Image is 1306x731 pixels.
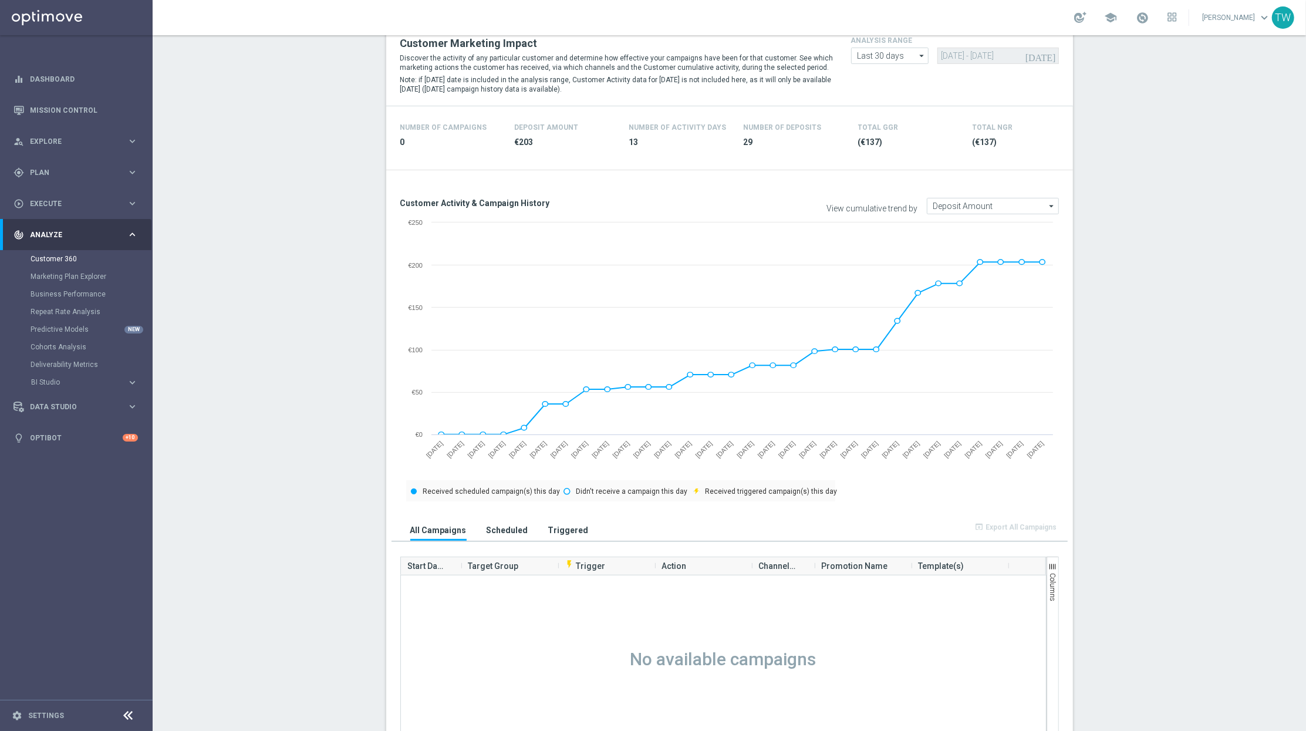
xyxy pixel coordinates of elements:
p: Discover the activity of any particular customer and determine how effective your campaigns have ... [400,53,833,72]
text: [DATE] [445,440,464,459]
text: [DATE] [714,440,734,459]
text: [DATE] [528,440,548,459]
button: equalizer Dashboard [13,75,139,84]
h4: Number of Deposits [744,123,822,132]
div: BI Studio [31,373,151,391]
input: analysis range [851,48,929,64]
div: Business Performance [31,285,151,303]
i: keyboard_arrow_right [127,229,138,240]
div: Repeat Rate Analysis [31,303,151,321]
span: Promotion Name [821,554,887,578]
div: +10 [123,434,138,442]
text: [DATE] [777,440,796,459]
a: Cohorts Analysis [31,342,122,352]
i: keyboard_arrow_right [127,167,138,178]
text: [DATE] [984,440,1003,459]
button: play_circle_outline Execute keyboard_arrow_right [13,199,139,208]
text: €150 [408,304,422,311]
button: Triggered [545,519,592,541]
text: [DATE] [798,440,817,459]
text: €0 [415,431,422,438]
text: [DATE] [943,440,962,459]
span: Explore [30,138,127,145]
h4: Deposit Amount [515,123,579,132]
div: Predictive Models [31,321,151,338]
i: arrow_drop_down [1047,198,1058,214]
div: Marketing Plan Explorer [31,268,151,285]
p: Note: if [DATE] date is included in the analysis range, Customer Activity data for [DATE] is not ... [400,75,833,94]
div: NEW [124,326,143,334]
text: [DATE] [424,440,444,459]
a: Marketing Plan Explorer [31,272,122,281]
div: Execute [14,198,127,209]
text: [DATE] [922,440,941,459]
span: €203 [515,137,615,148]
span: BI Studio [31,379,115,386]
a: Repeat Rate Analysis [31,307,122,316]
span: Execute [30,200,127,207]
text: Received scheduled campaign(s) this day [423,487,560,496]
span: Columns [1048,573,1057,601]
h4: Number of Activity Days [629,123,727,132]
h3: Triggered [548,525,589,535]
button: BI Studio keyboard_arrow_right [31,378,139,387]
span: school [1104,11,1117,24]
text: [DATE] [1025,440,1045,459]
button: Mission Control [13,106,139,115]
text: [DATE] [839,440,858,459]
span: Start Date [408,554,445,578]
h3: All Campaigns [410,525,467,535]
text: [DATE] [859,440,879,459]
div: Mission Control [14,95,138,126]
div: Explore [14,136,127,147]
span: Action [662,554,686,578]
span: Plan [30,169,127,176]
div: track_changes Analyze keyboard_arrow_right [13,230,139,240]
a: Predictive Models [31,325,122,334]
text: Received triggered campaign(s) this day [705,487,837,496]
span: Channel(s) [758,554,798,578]
i: keyboard_arrow_right [127,401,138,412]
button: Data Studio keyboard_arrow_right [13,402,139,412]
text: €200 [408,262,422,269]
i: settings [12,710,22,721]
h3: Scheduled [487,525,528,535]
span: 29 [744,137,844,148]
a: Dashboard [30,63,138,95]
text: [DATE] [880,440,900,459]
i: arrow_drop_down [916,48,928,63]
div: Analyze [14,230,127,240]
div: Dashboard [14,63,138,95]
text: [DATE] [652,440,671,459]
span: keyboard_arrow_down [1258,11,1271,24]
a: Optibot [30,422,123,453]
text: [DATE] [611,440,630,459]
button: gps_fixed Plan keyboard_arrow_right [13,168,139,177]
div: Deliverability Metrics [31,356,151,373]
text: €50 [411,389,422,396]
i: person_search [14,136,24,147]
text: [DATE] [756,440,775,459]
text: €100 [408,346,422,353]
text: [DATE] [673,440,693,459]
button: lightbulb Optibot +10 [13,433,139,443]
div: Optibot [14,422,138,453]
span: Target Group [468,554,518,578]
i: keyboard_arrow_right [127,198,138,209]
a: Settings [28,712,64,719]
div: Data Studio [14,402,127,412]
h3: Customer Activity & Campaign History [400,198,721,208]
text: [DATE] [901,440,920,459]
div: BI Studio [31,379,127,386]
a: [PERSON_NAME]keyboard_arrow_down [1201,9,1272,26]
span: Trigger [565,561,605,571]
div: TW [1272,6,1294,29]
text: €250 [408,219,422,226]
button: person_search Explore keyboard_arrow_right [13,137,139,146]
